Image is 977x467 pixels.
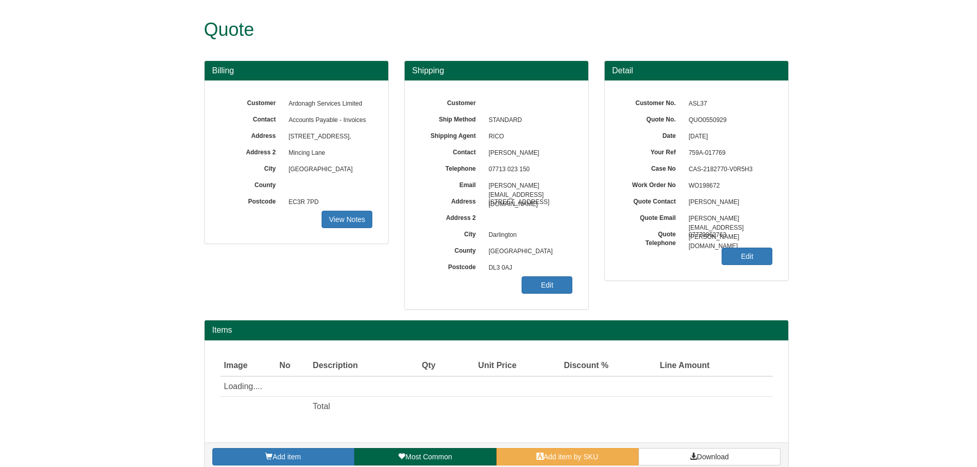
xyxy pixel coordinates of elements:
[484,129,573,145] span: RICO
[684,211,773,227] span: [PERSON_NAME][EMAIL_ADDRESS][PERSON_NAME][DOMAIN_NAME]
[420,129,484,140] label: Shipping Agent
[284,161,373,178] span: [GEOGRAPHIC_DATA]
[440,356,521,376] th: Unit Price
[684,194,773,211] span: [PERSON_NAME]
[689,182,720,189] span: WO198672
[420,227,484,239] label: City
[684,96,773,112] span: ASL37
[484,178,573,194] span: [PERSON_NAME][EMAIL_ADDRESS][DOMAIN_NAME]
[420,260,484,272] label: Postcode
[220,161,284,173] label: City
[309,397,402,417] td: Total
[620,129,684,140] label: Date
[684,129,773,145] span: [DATE]
[284,96,373,112] span: Ardonagh Services Limited
[620,161,684,173] label: Case No
[284,145,373,161] span: Mincing Lane
[484,260,573,276] span: DL3 0AJ
[620,178,684,190] label: Work Order No
[544,453,599,461] span: Add item by SKU
[684,112,773,129] span: QUO0550929
[684,161,773,178] span: CAS-2182770-V0R5H3
[484,243,573,260] span: [GEOGRAPHIC_DATA]
[420,211,484,222] label: Address 2
[220,178,284,190] label: County
[722,248,772,265] a: Edit
[484,161,573,178] span: 07713 023 150
[613,356,714,376] th: Line Amount
[612,66,781,75] h3: Detail
[220,112,284,124] label: Contact
[284,112,373,129] span: Accounts Payable - Invoices
[322,211,372,228] a: View Notes
[275,356,309,376] th: No
[484,112,573,129] span: STANDARD
[684,145,773,161] span: 759A-017769
[309,356,402,376] th: Description
[420,161,484,173] label: Telephone
[272,453,301,461] span: Add item
[212,66,381,75] h3: Billing
[284,129,373,145] span: [STREET_ADDRESS],
[420,194,484,206] label: Address
[220,356,275,376] th: Image
[420,243,484,255] label: County
[212,326,781,335] h2: Items
[402,356,440,376] th: Qty
[620,211,684,222] label: Quote Email
[484,194,573,211] span: [STREET_ADDRESS]
[521,356,613,376] th: Discount %
[620,112,684,124] label: Quote No.
[620,145,684,157] label: Your Ref
[220,376,714,397] td: Loading....
[697,453,729,461] span: Download
[420,96,484,108] label: Customer
[522,276,572,294] a: Edit
[220,129,284,140] label: Address
[620,194,684,206] label: Quote Contact
[420,145,484,157] label: Contact
[484,145,573,161] span: [PERSON_NAME]
[484,227,573,243] span: Darlington
[220,194,284,206] label: Postcode
[412,66,581,75] h3: Shipping
[620,227,684,248] label: Quote Telephone
[220,145,284,157] label: Address 2
[684,227,773,243] span: 07779862763
[204,19,750,40] h1: Quote
[220,96,284,108] label: Customer
[405,453,452,461] span: Most Common
[420,178,484,190] label: Email
[620,96,684,108] label: Customer No.
[420,112,484,124] label: Ship Method
[284,194,373,211] span: EC3R 7PD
